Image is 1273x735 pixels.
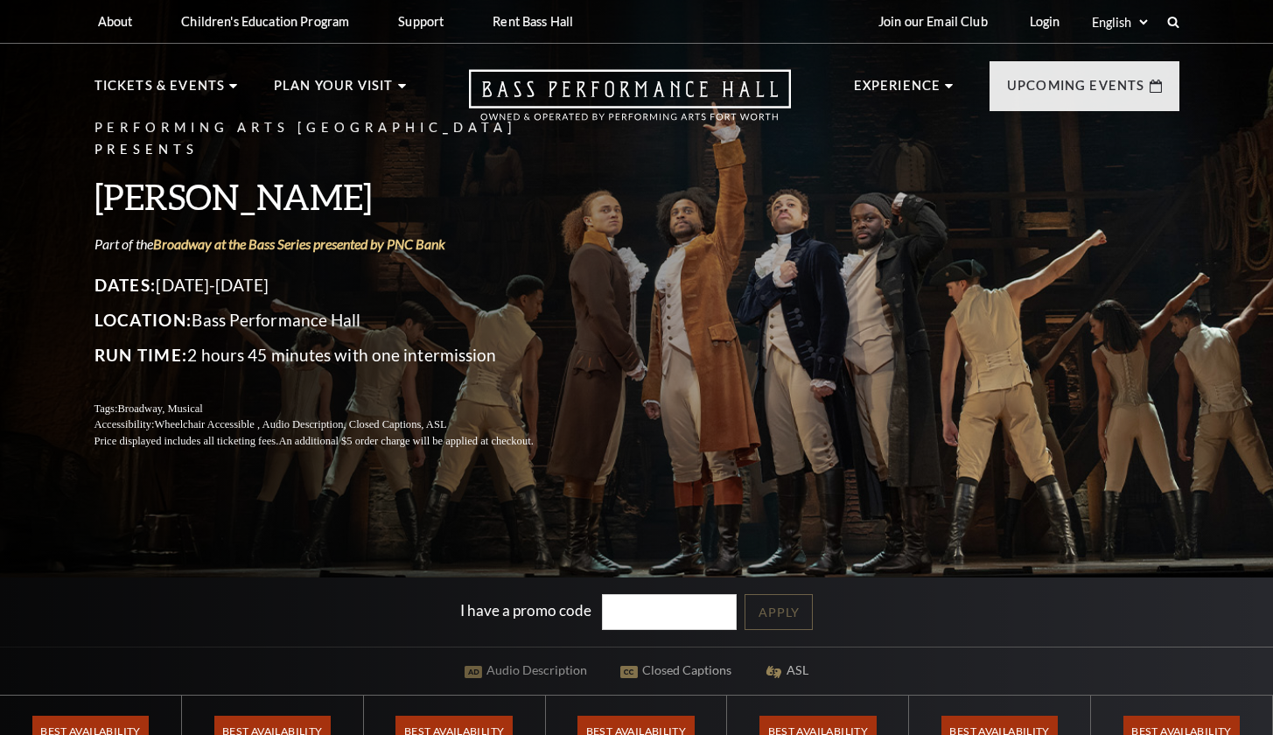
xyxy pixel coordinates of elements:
[94,75,226,107] p: Tickets & Events
[854,75,941,107] p: Experience
[94,345,188,365] span: Run Time:
[94,310,192,330] span: Location:
[94,234,576,254] p: Part of the
[1088,14,1151,31] select: Select:
[278,435,533,447] span: An additional $5 order charge will be applied at checkout.
[94,416,576,433] p: Accessibility:
[460,601,591,619] label: I have a promo code
[1007,75,1145,107] p: Upcoming Events
[94,117,576,161] p: Performing Arts [GEOGRAPHIC_DATA] Presents
[94,306,576,334] p: Bass Performance Hall
[94,275,157,295] span: Dates:
[274,75,394,107] p: Plan Your Visit
[94,174,576,219] h3: [PERSON_NAME]
[94,401,576,417] p: Tags:
[94,341,576,369] p: 2 hours 45 minutes with one intermission
[117,402,202,415] span: Broadway, Musical
[398,14,444,29] p: Support
[154,418,446,430] span: Wheelchair Accessible , Audio Description, Closed Captions, ASL
[94,433,576,450] p: Price displayed includes all ticketing fees.
[94,271,576,299] p: [DATE]-[DATE]
[153,235,445,252] a: Broadway at the Bass Series presented by PNC Bank
[181,14,349,29] p: Children's Education Program
[493,14,573,29] p: Rent Bass Hall
[98,14,133,29] p: About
